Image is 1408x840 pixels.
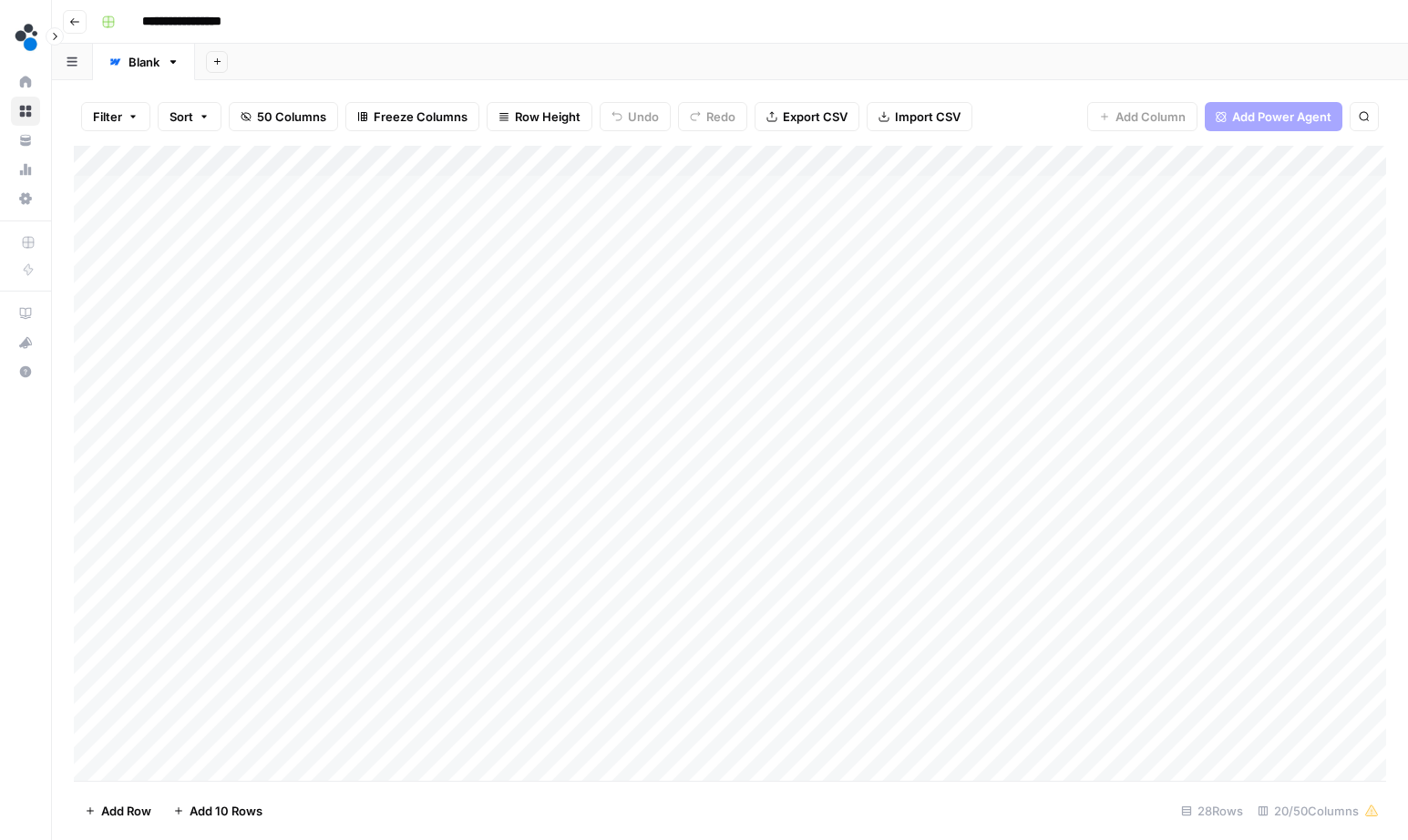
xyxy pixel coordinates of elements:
[229,102,338,131] button: 50 Columns
[628,108,659,126] span: Undo
[93,108,122,126] span: Filter
[867,102,972,131] button: Import CSV
[1250,796,1386,825] div: 20/50 Columns
[895,108,961,126] span: Import CSV
[11,155,40,184] a: Usage
[11,328,40,357] button: What's new?
[600,102,671,131] button: Undo
[101,802,151,820] span: Add Row
[93,44,195,80] a: Blank
[162,796,273,825] button: Add 10 Rows
[783,108,848,126] span: Export CSV
[345,102,479,131] button: Freeze Columns
[12,329,39,356] div: What's new?
[74,796,162,825] button: Add Row
[11,97,40,126] a: Browse
[11,126,40,155] a: Your Data
[11,67,40,97] a: Home
[487,102,592,131] button: Row Height
[11,184,40,213] a: Settings
[11,357,40,386] button: Help + Support
[678,102,747,131] button: Redo
[11,15,40,60] button: Workspace: spot.ai
[515,108,581,126] span: Row Height
[755,102,859,131] button: Export CSV
[170,108,193,126] span: Sort
[257,108,326,126] span: 50 Columns
[374,108,468,126] span: Freeze Columns
[11,21,44,54] img: spot.ai Logo
[158,102,221,131] button: Sort
[11,299,40,328] a: AirOps Academy
[1174,796,1250,825] div: 28 Rows
[1205,102,1342,131] button: Add Power Agent
[1087,102,1197,131] button: Add Column
[128,53,159,71] div: Blank
[81,102,150,131] button: Filter
[706,108,735,126] span: Redo
[1115,108,1186,126] span: Add Column
[190,802,262,820] span: Add 10 Rows
[1232,108,1331,126] span: Add Power Agent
